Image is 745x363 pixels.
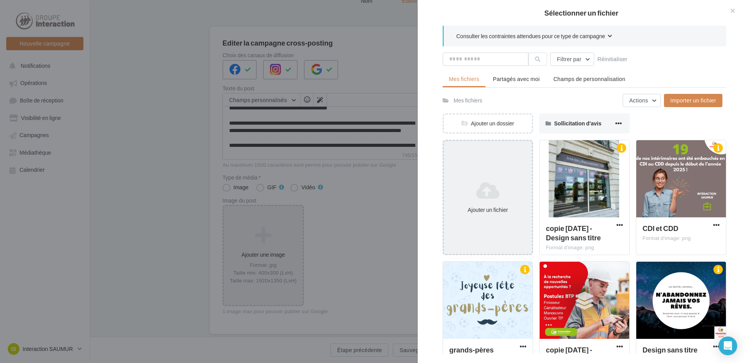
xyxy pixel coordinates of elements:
[623,94,661,107] button: Actions
[430,9,733,16] h2: Sélectionner un fichier
[643,345,697,354] span: Design sans titre
[550,53,594,66] button: Filtrer par
[664,94,722,107] button: Importer un fichier
[629,97,648,104] span: Actions
[546,244,623,251] div: Format d'image: png
[554,120,601,127] span: Sollicitation d'avis
[447,206,529,214] div: Ajouter un fichier
[449,345,494,354] span: grands-pères
[643,224,678,233] span: CDI et CDD
[643,235,720,242] div: Format d'image: png
[719,337,737,355] div: Open Intercom Messenger
[546,224,601,242] span: copie 01-10-2025 - Design sans titre
[454,97,482,104] div: Mes fichiers
[553,76,625,82] span: Champs de personnalisation
[449,76,479,82] span: Mes fichiers
[594,55,630,64] button: Réinitialiser
[493,76,540,82] span: Partagés avec moi
[456,32,605,40] span: Consulter les contraintes attendues pour ce type de campagne
[444,120,532,127] div: Ajouter un dossier
[670,97,716,104] span: Importer un fichier
[456,32,612,42] button: Consulter les contraintes attendues pour ce type de campagne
